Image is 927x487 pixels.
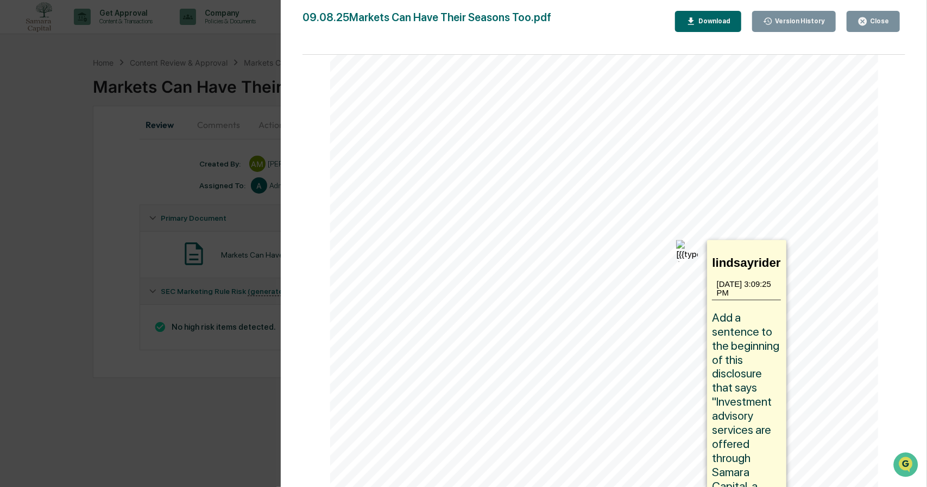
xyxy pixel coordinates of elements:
[37,93,137,102] div: We're available if you need us!
[7,152,73,172] a: 🔎Data Lookup
[696,17,730,25] div: Download
[22,157,68,168] span: Data Lookup
[7,132,74,151] a: 🖐️Preclearance
[108,183,131,191] span: Pylon
[892,451,922,480] iframe: Open customer support
[11,82,30,102] img: 1746055101610-c473b297-6a78-478c-a979-82029cc54cd1
[717,280,781,297] span: [DATE] 3:09:25 PM
[11,158,20,166] div: 🔎
[847,11,900,32] button: Close
[90,136,135,147] span: Attestations
[22,136,70,147] span: Preclearance
[868,17,889,25] div: Close
[712,256,780,270] h1: lindsayrider
[185,86,198,99] button: Start new chat
[302,11,551,32] div: 09.08.25Markets Can Have Their Seasons Too.pdf
[74,132,139,151] a: 🗄️Attestations
[11,22,198,40] p: How can we help?
[11,137,20,146] div: 🖐️
[79,137,87,146] div: 🗄️
[675,11,741,32] button: Download
[773,17,825,25] div: Version History
[676,240,698,262] img: [{{type}} Annotation]
[37,82,178,93] div: Start new chat
[752,11,836,32] button: Version History
[77,183,131,191] a: Powered byPylon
